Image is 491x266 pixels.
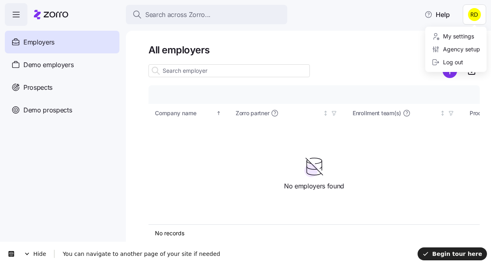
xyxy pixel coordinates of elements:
[54,8,220,16] div: You can navigate to another page of your site if needed
[432,58,463,67] div: Log out
[418,6,487,19] button: Begin tour here
[284,181,344,191] span: No employers found
[432,32,474,41] div: My settings
[432,45,480,54] div: Agency setup
[422,9,482,15] span: Begin tour here
[16,1,54,23] span: Hide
